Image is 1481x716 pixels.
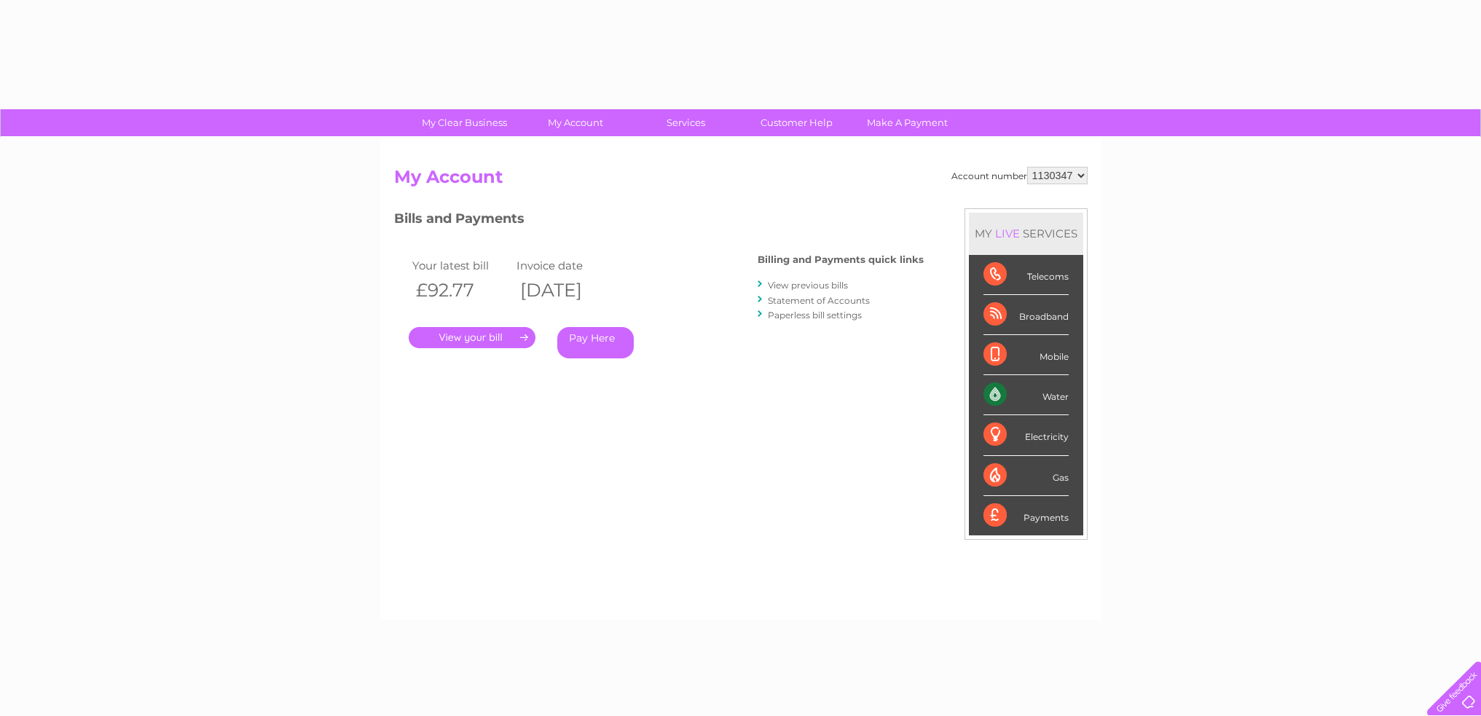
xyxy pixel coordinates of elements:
[983,375,1069,415] div: Water
[515,109,635,136] a: My Account
[992,227,1023,240] div: LIVE
[983,335,1069,375] div: Mobile
[983,456,1069,496] div: Gas
[557,327,634,358] a: Pay Here
[768,310,862,320] a: Paperless bill settings
[983,496,1069,535] div: Payments
[513,256,618,275] td: Invoice date
[404,109,525,136] a: My Clear Business
[736,109,857,136] a: Customer Help
[768,295,870,306] a: Statement of Accounts
[394,208,924,234] h3: Bills and Payments
[626,109,746,136] a: Services
[394,167,1088,194] h2: My Account
[983,255,1069,295] div: Telecoms
[969,213,1083,254] div: MY SERVICES
[758,254,924,265] h4: Billing and Payments quick links
[983,295,1069,335] div: Broadband
[409,275,514,305] th: £92.77
[951,167,1088,184] div: Account number
[983,415,1069,455] div: Electricity
[409,256,514,275] td: Your latest bill
[409,327,535,348] a: .
[847,109,967,136] a: Make A Payment
[768,280,848,291] a: View previous bills
[513,275,618,305] th: [DATE]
